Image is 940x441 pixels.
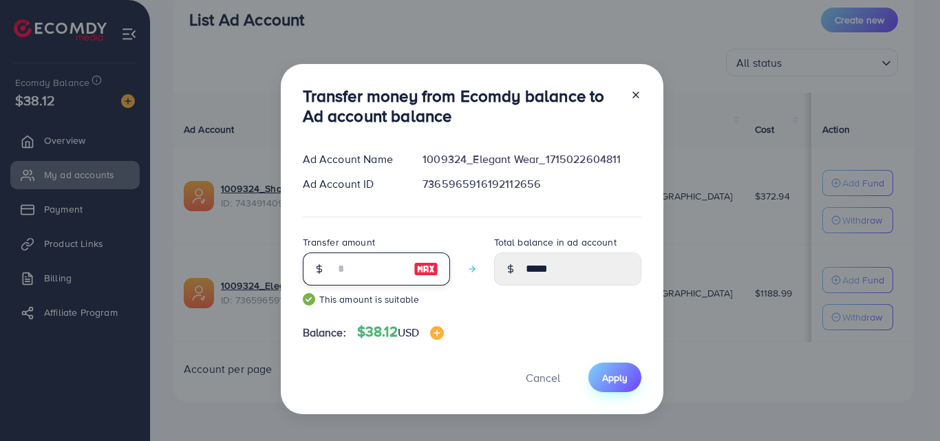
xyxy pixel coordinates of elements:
[412,176,652,192] div: 7365965916192112656
[303,325,346,341] span: Balance:
[292,176,412,192] div: Ad Account ID
[292,151,412,167] div: Ad Account Name
[602,371,628,385] span: Apply
[414,261,438,277] img: image
[303,86,619,126] h3: Transfer money from Ecomdy balance to Ad account balance
[398,325,419,340] span: USD
[303,293,315,305] img: guide
[494,235,617,249] label: Total balance in ad account
[526,370,560,385] span: Cancel
[303,292,450,306] small: This amount is suitable
[412,151,652,167] div: 1009324_Elegant Wear_1715022604811
[357,323,444,341] h4: $38.12
[303,235,375,249] label: Transfer amount
[509,363,577,392] button: Cancel
[430,326,444,340] img: image
[588,363,641,392] button: Apply
[882,379,930,431] iframe: Chat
